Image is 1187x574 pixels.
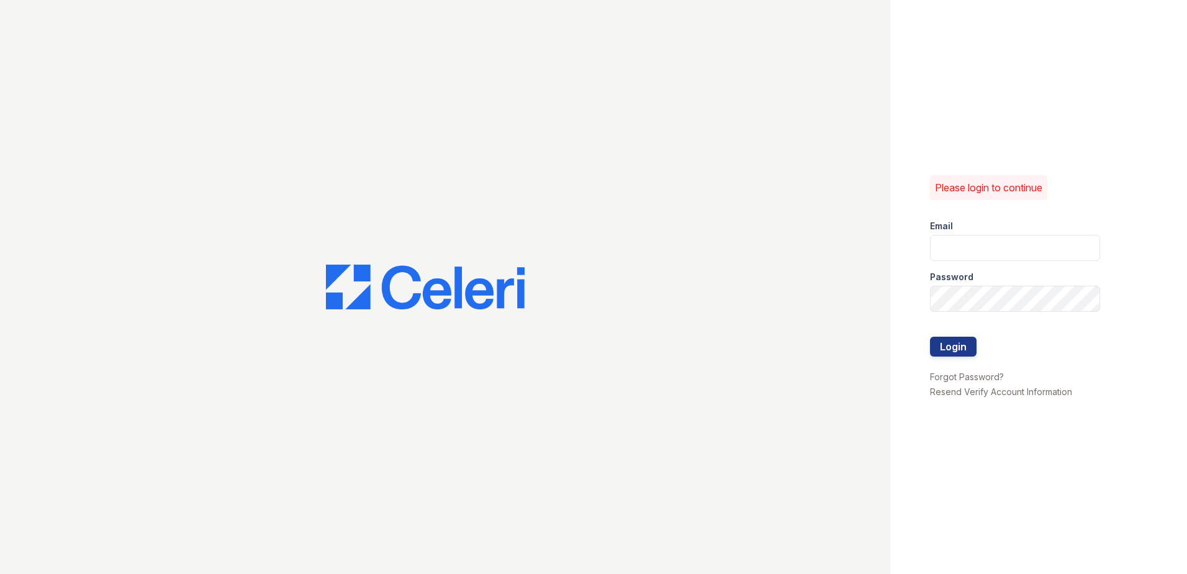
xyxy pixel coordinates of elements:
a: Resend Verify Account Information [930,386,1072,397]
label: Email [930,220,953,232]
p: Please login to continue [935,180,1042,195]
img: CE_Logo_Blue-a8612792a0a2168367f1c8372b55b34899dd931a85d93a1a3d3e32e68fde9ad4.png [326,265,525,309]
a: Forgot Password? [930,371,1004,382]
label: Password [930,271,973,283]
button: Login [930,337,977,357]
